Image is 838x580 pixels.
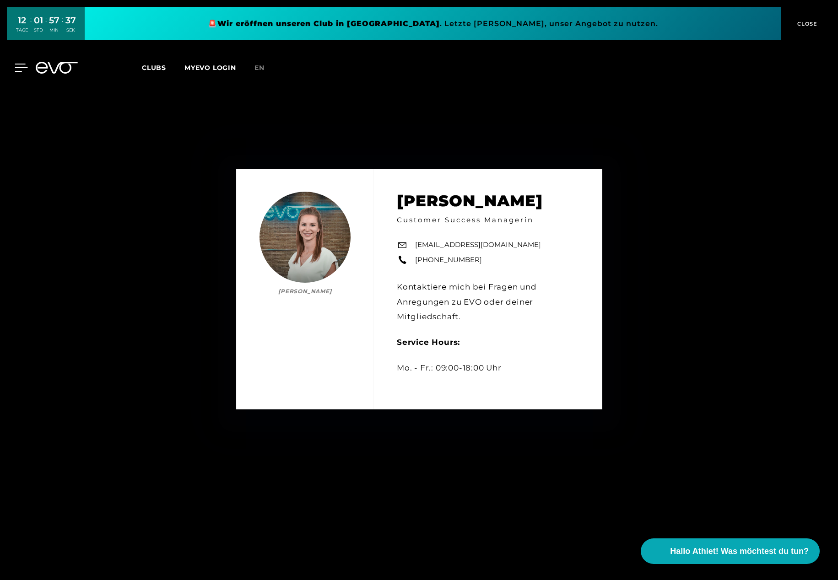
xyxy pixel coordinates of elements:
div: STD [34,27,43,33]
div: : [30,15,32,39]
span: Hallo Athlet! Was möchtest du tun? [670,545,809,558]
span: en [254,64,265,72]
a: Clubs [142,63,184,72]
span: CLOSE [795,20,817,28]
div: 01 [34,14,43,27]
button: Hallo Athlet! Was möchtest du tun? [641,538,820,564]
div: SEK [65,27,76,33]
a: [EMAIL_ADDRESS][DOMAIN_NAME] [415,240,541,250]
div: TAGE [16,27,28,33]
a: [PHONE_NUMBER] [415,255,482,265]
a: MYEVO LOGIN [184,64,236,72]
button: CLOSE [781,7,831,40]
div: 37 [65,14,76,27]
span: Clubs [142,64,166,72]
div: : [62,15,63,39]
div: 12 [16,14,28,27]
div: MIN [49,27,59,33]
a: en [254,63,276,73]
div: 57 [49,14,59,27]
div: : [45,15,47,39]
